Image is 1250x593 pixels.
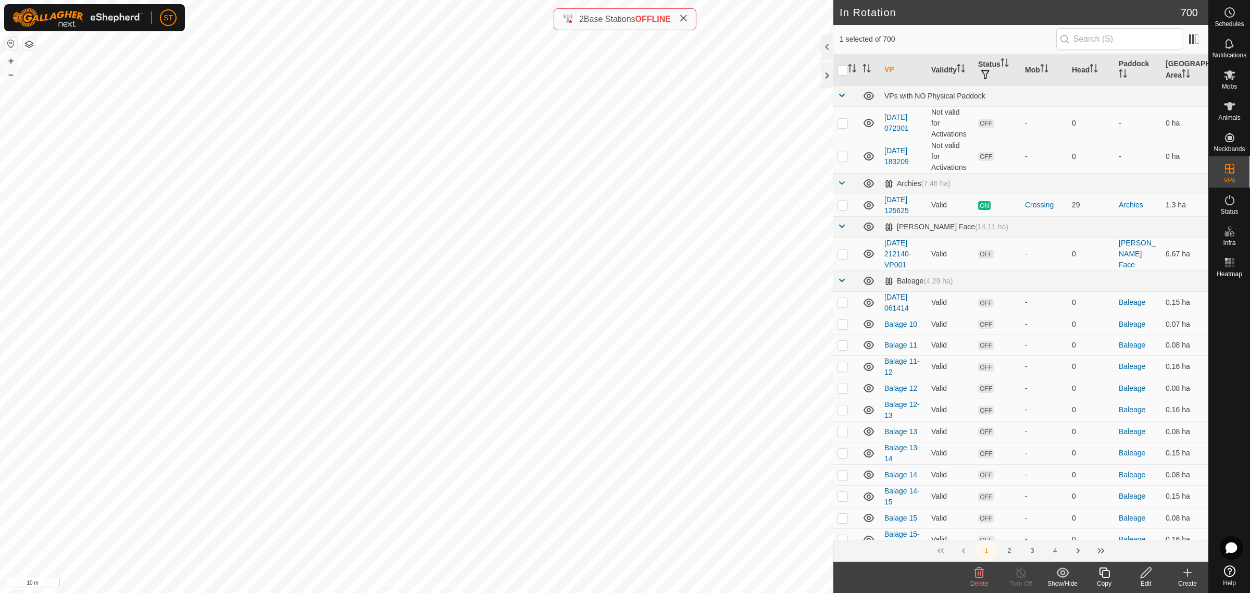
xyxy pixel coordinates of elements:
td: 0.16 ha [1161,399,1208,421]
span: OFF [978,341,994,350]
div: - [1025,534,1064,545]
div: - [1025,151,1064,162]
td: 0 ha [1161,106,1208,140]
a: Baleage [1119,514,1145,522]
span: Heatmap [1217,271,1242,277]
a: [DATE] 072301 [884,113,909,132]
a: [PERSON_NAME] Face [1119,239,1156,269]
a: Baleage [1119,320,1145,328]
td: Valid [927,335,974,355]
a: Baleage [1119,384,1145,392]
span: OFF [978,406,994,415]
span: ST [164,13,173,23]
span: (4.29 ha) [923,277,953,285]
span: OFF [978,536,994,545]
div: - [1025,249,1064,260]
td: 0 [1068,528,1115,551]
button: – [5,68,17,81]
div: - [1025,383,1064,394]
a: Balage 12 [884,384,917,392]
td: Valid [927,508,974,528]
input: Search (S) [1056,28,1182,50]
td: 0.08 ha [1161,508,1208,528]
td: 0 [1068,314,1115,335]
div: - [1025,448,1064,459]
td: 0.08 ha [1161,464,1208,485]
h2: In Rotation [840,6,1181,19]
div: Create [1167,579,1208,588]
span: VPs [1223,177,1235,183]
td: 0 [1068,378,1115,399]
a: Archies [1119,201,1143,209]
td: 0.16 ha [1161,355,1208,378]
th: Head [1068,54,1115,86]
span: Base Stations [584,15,635,23]
td: 0 [1068,464,1115,485]
div: Show/Hide [1042,579,1083,588]
a: Balage 15 [884,514,917,522]
td: 0 [1068,106,1115,140]
th: Paddock [1115,54,1161,86]
span: Help [1223,580,1236,586]
p-sorticon: Activate to sort [1001,60,1009,68]
td: 0 [1068,140,1115,173]
a: Baleage [1119,471,1145,479]
th: Mob [1021,54,1068,86]
span: Animals [1218,115,1241,121]
td: 0 ha [1161,140,1208,173]
a: Balage 10 [884,320,917,328]
div: - [1025,118,1064,129]
button: + [5,55,17,67]
a: Balage 12-13 [884,400,920,419]
span: OFF [978,449,994,458]
button: Map Layers [23,38,35,51]
a: [DATE] 061414 [884,293,909,312]
a: [DATE] 183209 [884,146,909,166]
div: - [1025,426,1064,437]
td: Valid [927,421,974,442]
span: Schedules [1215,21,1244,27]
td: 1.3 ha [1161,194,1208,216]
div: - [1025,340,1064,351]
span: OFF [978,299,994,307]
th: Validity [927,54,974,86]
a: Baleage [1119,362,1145,370]
a: Privacy Policy [376,579,415,589]
span: Mobs [1222,83,1237,90]
span: Neckbands [1214,146,1245,152]
td: 0 [1068,485,1115,508]
a: [DATE] 212140-VP001 [884,239,911,269]
td: 0.15 ha [1161,291,1208,314]
td: Valid [927,442,974,464]
div: VPs with NO Physical Paddock [884,92,1204,100]
td: - [1115,140,1161,173]
p-sorticon: Activate to sort [957,66,965,74]
td: Not valid for Activations [927,106,974,140]
div: [PERSON_NAME] Face [884,223,1008,231]
td: 0 [1068,237,1115,270]
span: 1 selected of 700 [840,34,1056,45]
a: Baleage [1119,298,1145,306]
p-sorticon: Activate to sort [848,66,856,74]
td: Valid [927,237,974,270]
a: Balage 13-14 [884,443,920,463]
p-sorticon: Activate to sort [1182,71,1190,79]
div: Copy [1083,579,1125,588]
div: Turn Off [1000,579,1042,588]
a: Baleage [1119,341,1145,349]
th: Status [974,54,1021,86]
td: 0.15 ha [1161,442,1208,464]
td: 0.08 ha [1161,335,1208,355]
td: 0 [1068,508,1115,528]
td: 0.07 ha [1161,314,1208,335]
span: Status [1220,208,1238,215]
td: 0.15 ha [1161,485,1208,508]
td: 0.16 ha [1161,528,1208,551]
a: Baleage [1119,449,1145,457]
span: OFF [978,384,994,393]
a: Help [1209,561,1250,590]
th: VP [880,54,927,86]
span: OFF [978,363,994,372]
a: Balage 14-15 [884,487,920,506]
p-sorticon: Activate to sort [863,66,871,74]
